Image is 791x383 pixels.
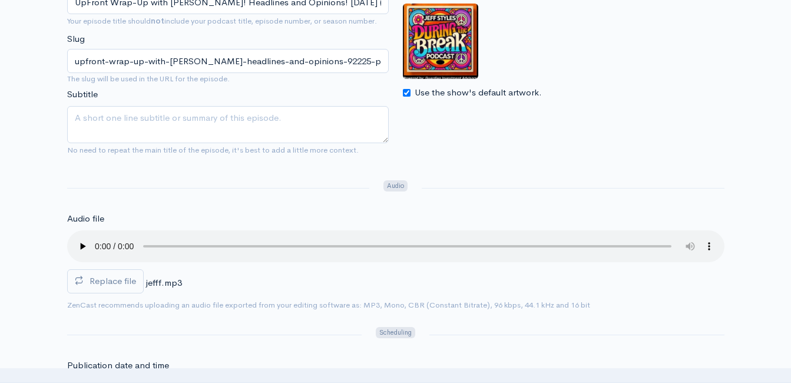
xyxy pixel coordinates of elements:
span: Audio [383,180,408,191]
small: The slug will be used in the URL for the episode. [67,73,389,85]
input: title-of-episode [67,49,389,73]
span: Replace file [90,275,136,286]
small: ZenCast recommends uploading an audio file exported from your editing software as: MP3, Mono, CBR... [67,300,590,310]
small: No need to repeat the main title of the episode, it's best to add a little more context. [67,145,359,155]
label: Audio file [67,212,104,226]
strong: not [151,16,164,26]
label: Use the show's default artwork. [415,86,542,100]
span: jefff.mp3 [146,277,182,288]
small: Your episode title should include your podcast title, episode number, or season number. [67,16,377,26]
label: Publication date and time [67,359,169,372]
span: Scheduling [376,327,415,338]
label: Subtitle [67,88,98,101]
label: Slug [67,32,85,46]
